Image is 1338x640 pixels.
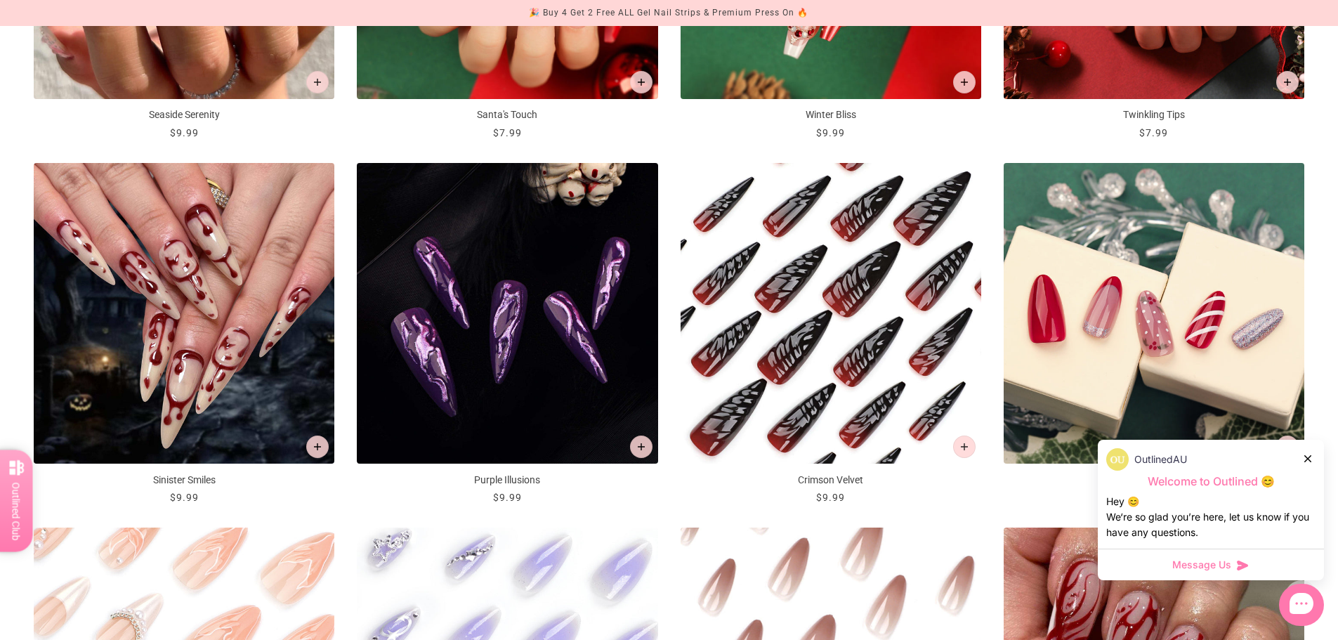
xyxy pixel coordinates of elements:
span: $9.99 [816,127,845,138]
a: Purple Illusions [357,163,657,505]
a: Mistletoe Magic [1004,163,1304,505]
p: Santa's Touch [357,107,657,122]
button: Add to cart [953,436,976,458]
button: Add to cart [630,436,652,458]
button: Add to cart [630,71,652,93]
span: $9.99 [816,492,845,503]
img: crimson-velvet-press-on-manicure-2_700x.jpg [681,163,981,464]
p: Winter Bliss [681,107,981,122]
span: Message Us [1172,558,1231,572]
span: $9.99 [170,492,199,503]
img: data:image/png;base64,iVBORw0KGgoAAAANSUhEUgAAACQAAAAkCAYAAADhAJiYAAACJklEQVR4AexUO28TQRice/mFQxI... [1106,448,1129,471]
span: $7.99 [493,127,522,138]
button: Add to cart [306,71,329,93]
a: Crimson Velvet [681,163,981,505]
p: Crimson Velvet [681,473,981,488]
button: Add to cart [1276,436,1299,458]
button: Add to cart [306,436,329,458]
p: Purple Illusions [357,473,657,488]
span: $9.99 [493,492,522,503]
span: $9.99 [170,127,199,138]
a: Sinister Smiles [34,163,334,505]
p: OutlinedAU [1134,452,1187,467]
div: 🎉 Buy 4 Get 2 Free ALL Gel Nail Strips & Premium Press On 🔥 [529,6,808,20]
p: Sinister Smiles [34,473,334,488]
span: $7.99 [1139,127,1168,138]
p: Mistletoe Magic [1004,473,1304,488]
button: Add to cart [953,71,976,93]
div: Hey 😊 We‘re so glad you’re here, let us know if you have any questions. [1106,494,1316,540]
p: Twinkling Tips [1004,107,1304,122]
p: Seaside Serenity [34,107,334,122]
button: Add to cart [1276,71,1299,93]
p: Welcome to Outlined 😊 [1106,474,1316,489]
